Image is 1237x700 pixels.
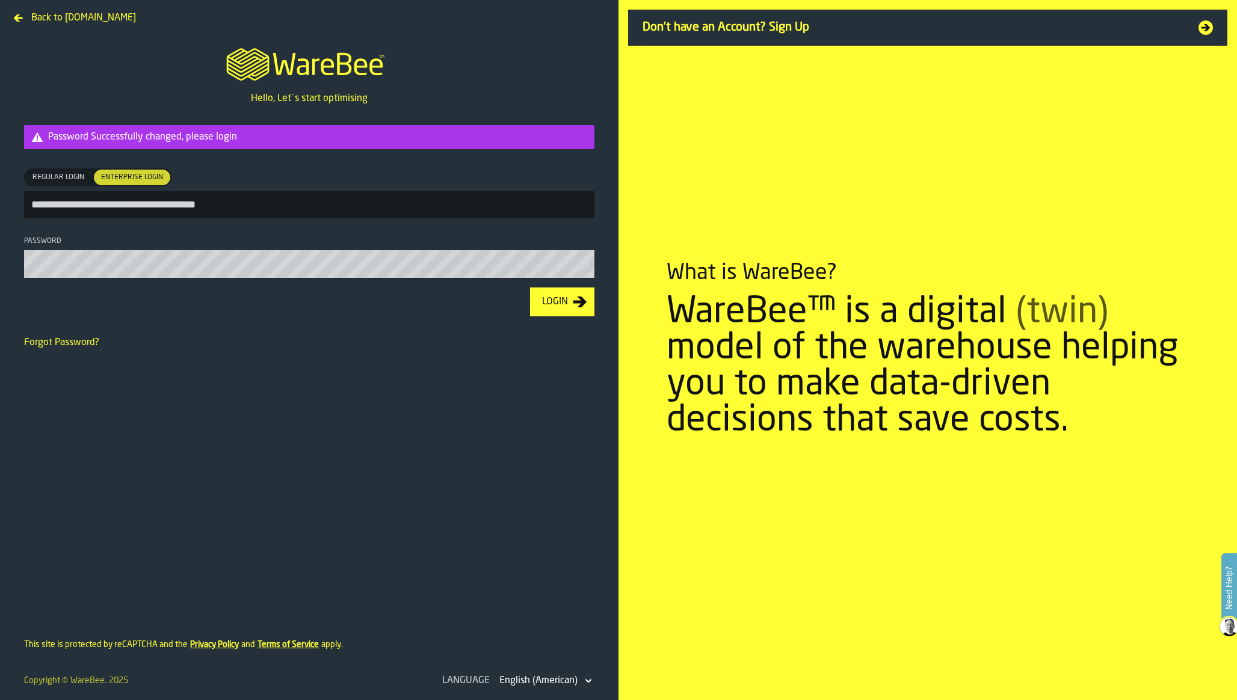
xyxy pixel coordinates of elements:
[440,674,492,688] div: Language
[215,34,403,91] a: logo-header
[96,172,168,183] span: Enterprise Login
[48,130,590,144] div: Password Successfully changed, please login
[578,260,592,272] button: button-toolbar-Password
[1016,295,1108,331] span: (twin)
[10,10,141,19] a: Back to [DOMAIN_NAME]
[537,295,573,309] div: Login
[24,168,93,186] label: button-switch-multi-Regular Login
[1223,554,1236,622] label: Need Help?
[28,172,89,183] span: Regular Login
[24,338,99,348] a: Forgot Password?
[530,287,594,316] button: button-Login
[70,677,106,685] a: WareBee.
[667,261,837,285] div: What is WareBee?
[25,170,91,185] div: thumb
[24,677,68,685] span: Copyright ©
[190,640,239,649] a: Privacy Policy
[94,170,170,185] div: thumb
[31,11,136,25] span: Back to [DOMAIN_NAME]
[24,237,594,278] label: button-toolbar-Password
[24,191,594,218] input: button-toolbar-[object Object]
[24,250,594,278] input: button-toolbar-Password
[109,677,128,685] span: 2025
[93,168,171,186] label: button-switch-multi-Enterprise Login
[440,671,594,690] div: LanguageDropdownMenuValue-en-US
[24,168,594,218] label: button-toolbar-[object Object]
[24,237,594,245] div: Password
[499,674,578,688] div: DropdownMenuValue-en-US
[643,19,1184,36] span: Don't have an Account? Sign Up
[251,91,368,106] p: Hello, Let`s start optimising
[24,125,594,149] div: alert-Password Successfully changed, please login
[258,640,319,649] a: Terms of Service
[667,295,1189,439] div: WareBee™ is a digital model of the warehouse helping you to make data-driven decisions that save ...
[628,10,1227,46] a: Don't have an Account? Sign Up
